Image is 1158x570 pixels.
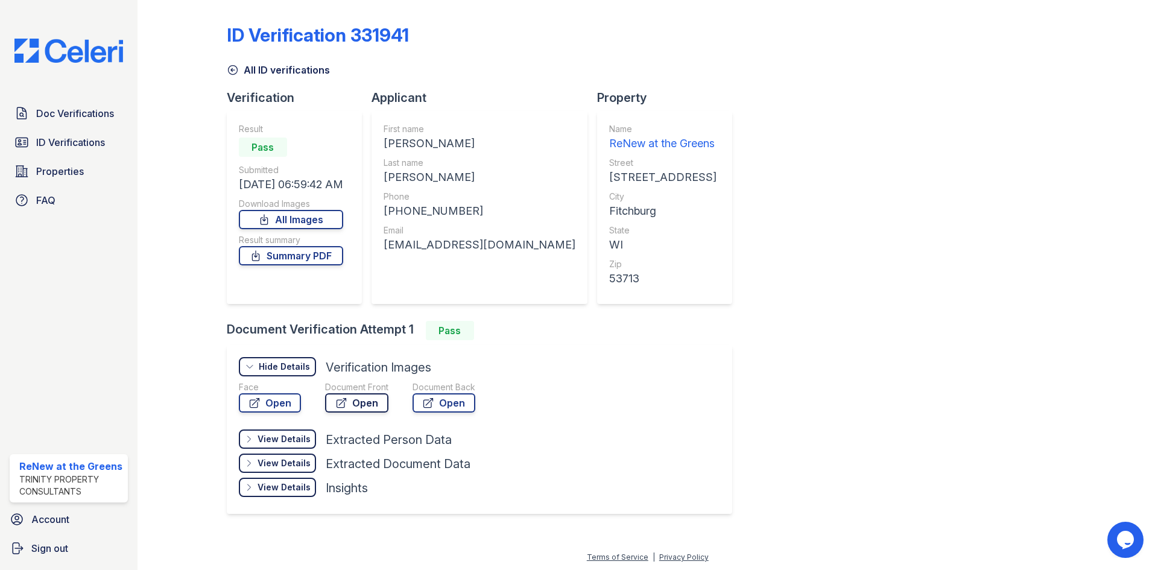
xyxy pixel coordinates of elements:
div: First name [384,123,575,135]
div: View Details [258,481,311,493]
a: All ID verifications [227,63,330,77]
div: Result summary [239,234,343,246]
a: Terms of Service [587,553,648,562]
div: [EMAIL_ADDRESS][DOMAIN_NAME] [384,236,575,253]
div: [PERSON_NAME] [384,135,575,152]
span: FAQ [36,193,55,207]
a: Doc Verifications [10,101,128,125]
div: Face [239,381,301,393]
span: Doc Verifications [36,106,114,121]
a: Properties [10,159,128,183]
div: [PHONE_NUMBER] [384,203,575,220]
div: Extracted Person Data [326,431,452,448]
span: Account [31,512,69,527]
a: Open [239,393,301,413]
div: 53713 [609,270,717,287]
div: Insights [326,480,368,496]
div: Download Images [239,198,343,210]
div: Document Back [413,381,475,393]
div: Submitted [239,164,343,176]
div: Property [597,89,742,106]
div: [STREET_ADDRESS] [609,169,717,186]
div: ReNew at the Greens [609,135,717,152]
div: Name [609,123,717,135]
div: Pass [239,138,287,157]
div: Trinity Property Consultants [19,473,123,498]
a: Privacy Policy [659,553,709,562]
a: Open [413,393,475,413]
div: WI [609,236,717,253]
div: Street [609,157,717,169]
div: [DATE] 06:59:42 AM [239,176,343,193]
div: Hide Details [259,361,310,373]
div: Applicant [372,89,597,106]
a: Account [5,507,133,531]
span: Sign out [31,541,68,556]
a: ID Verifications [10,130,128,154]
iframe: chat widget [1107,522,1146,558]
div: Verification [227,89,372,106]
a: Open [325,393,388,413]
div: Result [239,123,343,135]
div: View Details [258,433,311,445]
div: | [653,553,655,562]
a: Summary PDF [239,246,343,265]
div: Document Front [325,381,388,393]
div: Document Verification Attempt 1 [227,321,742,340]
div: Extracted Document Data [326,455,470,472]
div: Zip [609,258,717,270]
div: Pass [426,321,474,340]
div: ReNew at the Greens [19,459,123,473]
div: Verification Images [326,359,431,376]
div: Phone [384,191,575,203]
a: Sign out [5,536,133,560]
a: Name ReNew at the Greens [609,123,717,152]
div: State [609,224,717,236]
div: City [609,191,717,203]
a: All Images [239,210,343,229]
div: Fitchburg [609,203,717,220]
div: Last name [384,157,575,169]
a: FAQ [10,188,128,212]
div: View Details [258,457,311,469]
div: [PERSON_NAME] [384,169,575,186]
img: CE_Logo_Blue-a8612792a0a2168367f1c8372b55b34899dd931a85d93a1a3d3e32e68fde9ad4.png [5,39,133,63]
span: ID Verifications [36,135,105,150]
div: ID Verification 331941 [227,24,409,46]
div: Email [384,224,575,236]
span: Properties [36,164,84,179]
